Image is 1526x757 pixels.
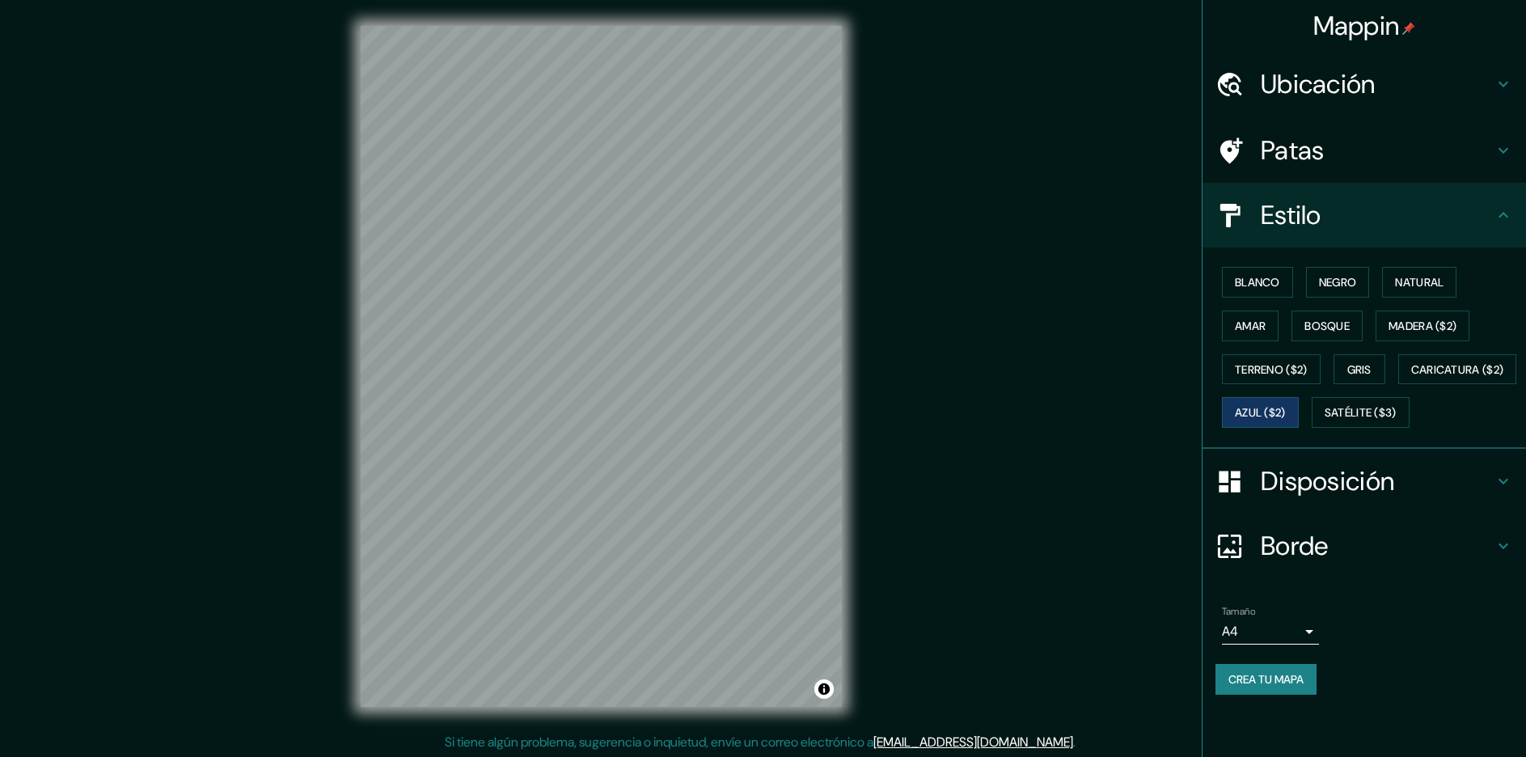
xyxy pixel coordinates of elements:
[1319,275,1357,290] font: Negro
[1312,397,1410,428] button: Satélite ($3)
[1203,183,1526,247] div: Estilo
[873,734,1073,751] a: [EMAIL_ADDRESS][DOMAIN_NAME]
[1347,362,1372,377] font: Gris
[1325,406,1397,421] font: Satélite ($3)
[1261,529,1329,563] font: Borde
[1222,619,1319,645] div: A4
[1235,319,1266,333] font: Amar
[1203,118,1526,183] div: Patas
[1222,311,1279,341] button: Amar
[1313,9,1400,43] font: Mappin
[1291,311,1363,341] button: Bosque
[445,734,873,751] font: Si tiene algún problema, sugerencia o inquietud, envíe un correo electrónico a
[1389,319,1456,333] font: Madera ($2)
[1203,514,1526,578] div: Borde
[1261,133,1325,167] font: Patas
[1228,672,1304,687] font: Crea tu mapa
[1203,52,1526,116] div: Ubicación
[1382,267,1456,298] button: Natural
[1261,198,1321,232] font: Estilo
[1261,67,1376,101] font: Ubicación
[1304,319,1350,333] font: Bosque
[1235,362,1308,377] font: Terreno ($2)
[1402,22,1415,35] img: pin-icon.png
[1215,664,1317,695] button: Crea tu mapa
[1398,354,1517,385] button: Caricatura ($2)
[1261,464,1394,498] font: Disposición
[1306,267,1370,298] button: Negro
[1078,733,1081,751] font: .
[361,26,842,707] canvas: Mapa
[1382,694,1508,739] iframe: Lanzador de widgets de ayuda
[1222,623,1238,640] font: A4
[1222,267,1293,298] button: Blanco
[1235,406,1286,421] font: Azul ($2)
[1076,733,1078,751] font: .
[1411,362,1504,377] font: Caricatura ($2)
[814,679,834,699] button: Activar o desactivar atribución
[1222,354,1321,385] button: Terreno ($2)
[1334,354,1385,385] button: Gris
[1073,734,1076,751] font: .
[1395,275,1444,290] font: Natural
[1235,275,1280,290] font: Blanco
[1222,397,1299,428] button: Azul ($2)
[1222,605,1255,618] font: Tamaño
[1376,311,1469,341] button: Madera ($2)
[1203,449,1526,514] div: Disposición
